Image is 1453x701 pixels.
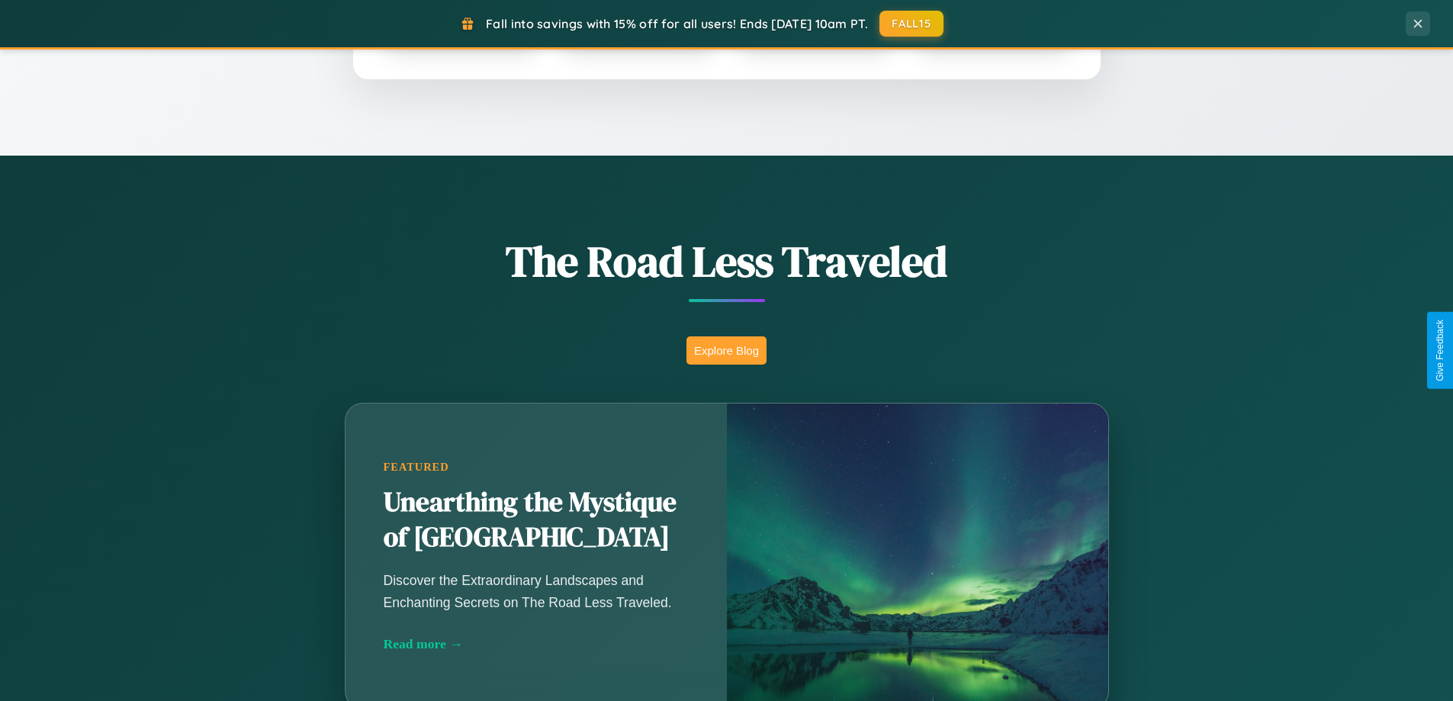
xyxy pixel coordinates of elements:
h2: Unearthing the Mystique of [GEOGRAPHIC_DATA] [384,485,689,555]
span: Fall into savings with 15% off for all users! Ends [DATE] 10am PT. [486,16,868,31]
h1: The Road Less Traveled [269,232,1185,291]
div: Featured [384,461,689,474]
p: Discover the Extraordinary Landscapes and Enchanting Secrets on The Road Less Traveled. [384,570,689,613]
div: Give Feedback [1435,320,1445,381]
div: Read more → [384,636,689,652]
button: FALL15 [879,11,943,37]
button: Explore Blog [686,336,767,365]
